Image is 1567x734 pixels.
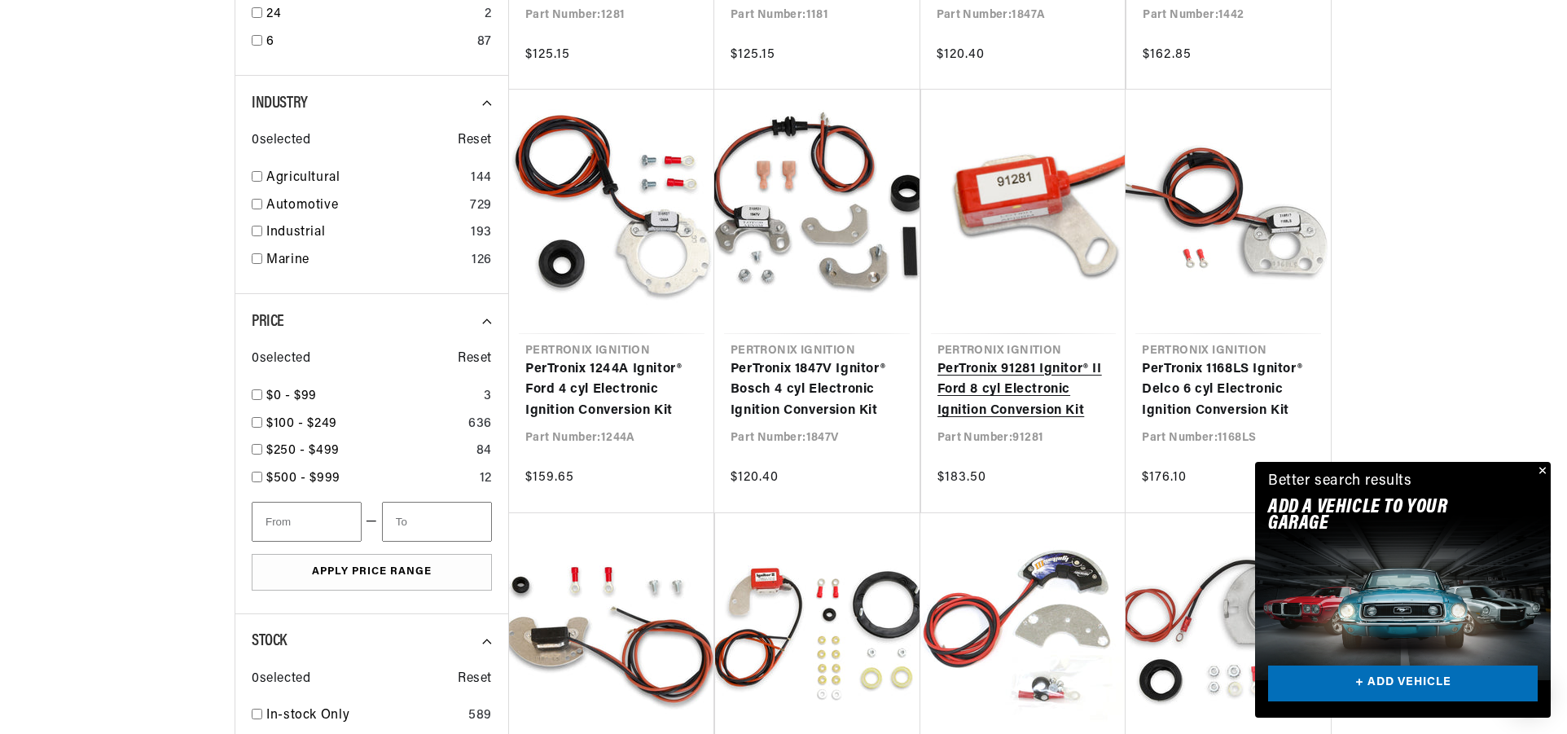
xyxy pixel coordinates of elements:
a: Orders FAQ [16,340,309,365]
span: $0 - $99 [266,389,317,402]
span: Reset [458,130,492,152]
span: $500 - $999 [266,472,340,485]
div: 12 [480,468,492,490]
span: Price [252,314,284,330]
div: 729 [470,196,492,217]
a: FAQs [16,206,309,231]
div: 84 [476,441,492,462]
a: Payment, Pricing, and Promotions FAQ [16,407,309,433]
a: Shipping FAQs [16,273,309,298]
span: — [366,512,378,533]
a: FAQ [16,138,309,164]
span: $250 - $499 [266,444,340,457]
a: 24 [266,4,478,25]
span: $100 - $249 [266,417,337,430]
div: 87 [477,32,492,53]
a: Industrial [266,222,464,244]
div: Payment, Pricing, and Promotions [16,382,309,398]
div: 3 [484,386,492,407]
a: PerTronix 1168LS Ignitor® Delco 6 cyl Electronic Ignition Conversion Kit [1142,359,1315,422]
span: Reset [458,669,492,690]
a: Marine [266,250,465,271]
button: Contact Us [16,436,309,464]
div: 636 [468,414,492,435]
span: Stock [252,633,287,649]
div: 126 [472,250,492,271]
button: Close [1531,462,1551,481]
div: Ignition Products [16,113,309,129]
input: From [252,502,362,542]
div: 589 [468,705,492,727]
div: Orders [16,314,309,330]
a: Automotive [266,196,463,217]
a: Agricultural [266,168,464,189]
a: POWERED BY ENCHANT [224,469,314,485]
div: Better search results [1268,470,1412,494]
div: Shipping [16,248,309,263]
span: Reset [458,349,492,370]
a: PerTronix 91281 Ignitor® II Ford 8 cyl Electronic Ignition Conversion Kit [937,359,1110,422]
span: Industry [252,95,308,112]
span: 0 selected [252,130,310,152]
a: + ADD VEHICLE [1268,666,1538,702]
div: 193 [471,222,492,244]
a: PerTronix 1244A Ignitor® Ford 4 cyl Electronic Ignition Conversion Kit [525,359,698,422]
button: Apply Price Range [252,554,492,591]
a: PerTronix 1847V Ignitor® Bosch 4 cyl Electronic Ignition Conversion Kit [731,359,903,422]
span: 0 selected [252,669,310,690]
div: 2 [485,4,492,25]
input: To [382,502,492,542]
div: 144 [471,168,492,189]
a: In-stock Only [266,705,462,727]
span: 0 selected [252,349,310,370]
div: JBA Performance Exhaust [16,180,309,196]
a: 6 [266,32,471,53]
h2: Add A VEHICLE to your garage [1268,499,1497,533]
